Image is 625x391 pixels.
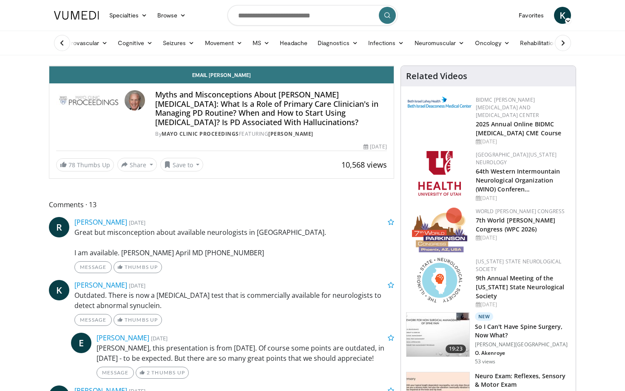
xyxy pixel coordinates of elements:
div: [DATE] [476,234,569,242]
a: Seizures [158,34,200,51]
img: 16fe1da8-a9a0-4f15-bd45-1dd1acf19c34.png.150x105_q85_autocrop_double_scale_upscale_version-0.2.png [412,208,467,252]
div: By FEATURING [155,130,386,138]
a: Oncology [470,34,515,51]
a: [GEOGRAPHIC_DATA][US_STATE] Neurology [476,151,557,166]
h3: Neuro Exam: Reflexes, Sensory & Motor Exam [475,372,571,389]
a: 9th Annual Meeting of the [US_STATE] State Neurological Society [476,274,565,300]
a: [US_STATE] State Neurological Society [476,258,562,273]
img: Mayo Clinic Proceedings [56,90,121,111]
img: Avatar [125,90,145,111]
a: Rehabilitation [515,34,562,51]
a: 7th World [PERSON_NAME] Congress (WPC 2026) [476,216,555,233]
p: New [475,312,494,321]
small: [DATE] [151,334,168,342]
a: BIDMC [PERSON_NAME][MEDICAL_DATA] and [MEDICAL_DATA] Center [476,96,539,119]
div: [DATE] [476,194,569,202]
a: [PERSON_NAME] [97,333,149,342]
a: Message [97,367,134,379]
a: MS [247,34,275,51]
a: Cognitive [113,34,158,51]
a: Infections [363,34,409,51]
a: Favorites [514,7,549,24]
a: Message [74,261,112,273]
h4: Myths and Misconceptions About [PERSON_NAME][MEDICAL_DATA]: What Is a Role of Primary Care Clinic... [155,90,386,127]
small: [DATE] [129,219,145,226]
a: 2025 Annual Online BIDMC [MEDICAL_DATA] CME Course [476,120,562,137]
div: [DATE] [364,143,386,151]
p: Great but misconception about available neurologists in [GEOGRAPHIC_DATA]. I am available. [PERSO... [74,227,394,258]
a: E [71,333,91,353]
a: Browse [152,7,191,24]
p: [PERSON_NAME][GEOGRAPHIC_DATA] [475,341,571,348]
a: Message [74,314,112,326]
a: Thumbs Up [114,261,162,273]
p: 53 views [475,358,496,365]
a: K [49,280,69,300]
p: [PERSON_NAME], this presentation is from [DATE]. Of course some points are outdated, in [DATE] - ... [97,343,394,363]
a: K [554,7,571,24]
span: 19:23 [446,345,466,353]
a: Specialties [104,7,152,24]
a: Mayo Clinic Proceedings [162,130,239,137]
a: [PERSON_NAME] [268,130,313,137]
span: Comments 13 [49,199,394,210]
a: 19:23 New So I Can't Have Spine Surgery, Now What? [PERSON_NAME][GEOGRAPHIC_DATA] O. Akenroye 53 ... [406,312,571,365]
a: World [PERSON_NAME] Congress [476,208,565,215]
span: 78 [68,161,75,169]
a: Diagnostics [312,34,363,51]
img: c4373fc0-6c06-41b5-9b74-66e3a29521fb.150x105_q85_crop-smart_upscale.jpg [406,313,469,357]
p: Outdated. There is now a [MEDICAL_DATA] test that is commercially available for neurologists to d... [74,290,394,311]
span: 2 [147,369,150,376]
a: Movement [200,34,248,51]
button: Save to [160,158,204,171]
h3: So I Can't Have Spine Surgery, Now What? [475,323,571,340]
img: VuMedi Logo [54,11,99,20]
input: Search topics, interventions [227,5,398,26]
a: [PERSON_NAME] [74,217,127,227]
div: [DATE] [476,301,569,308]
small: [DATE] [129,282,145,289]
img: 71a8b48c-8850-4916-bbdd-e2f3ccf11ef9.png.150x105_q85_autocrop_double_scale_upscale_version-0.2.png [417,258,462,303]
a: Cerebrovascular [49,34,113,51]
a: 2 Thumbs Up [136,367,189,379]
a: [PERSON_NAME] [74,280,127,290]
a: Headache [275,34,312,51]
button: Share [117,158,157,171]
a: Thumbs Up [114,314,162,326]
p: O. Akenroye [475,350,571,357]
a: R [49,217,69,237]
img: c96b19ec-a48b-46a9-9095-935f19585444.png.150x105_q85_autocrop_double_scale_upscale_version-0.2.png [408,97,472,108]
a: Neuromuscular [409,34,470,51]
a: 78 Thumbs Up [56,158,114,171]
a: 64th Western Intermountain Neurological Organization (WINO) Conferen… [476,167,560,193]
img: f6362829-b0a3-407d-a044-59546adfd345.png.150x105_q85_autocrop_double_scale_upscale_version-0.2.png [418,151,461,196]
span: 10,568 views [341,160,387,170]
h4: Related Videos [406,71,467,81]
div: [DATE] [476,138,569,146]
a: Email [PERSON_NAME] [49,66,394,83]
